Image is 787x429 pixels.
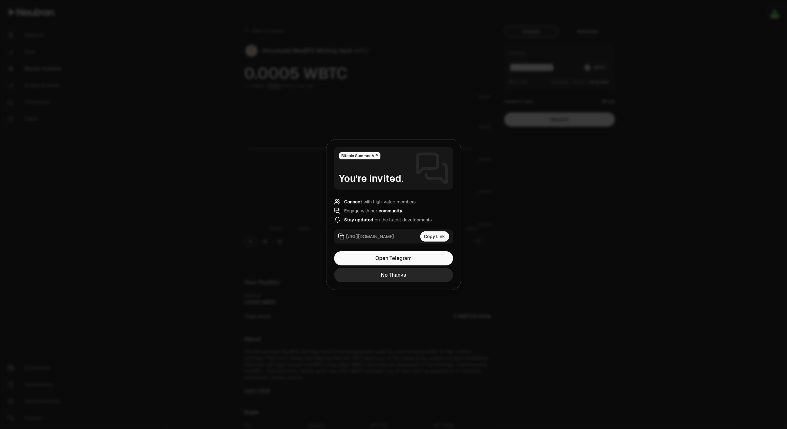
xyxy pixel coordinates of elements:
div: Copy Link [420,231,449,242]
div: You're invited. [339,173,416,184]
span: Stay updated [344,217,374,223]
button: [URL][DOMAIN_NAME]Copy Link [334,229,453,244]
div: with high-value members. [344,199,417,205]
div: Bitcoin Summer VIP [339,152,380,159]
div: on the latest developments. [344,217,433,223]
div: Engage with our . [344,208,404,214]
div: [URL][DOMAIN_NAME] [346,233,418,240]
span: Connect [344,199,362,205]
a: Open Telegram [334,251,453,265]
span: community [379,208,403,214]
button: No Thanks [334,268,453,282]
